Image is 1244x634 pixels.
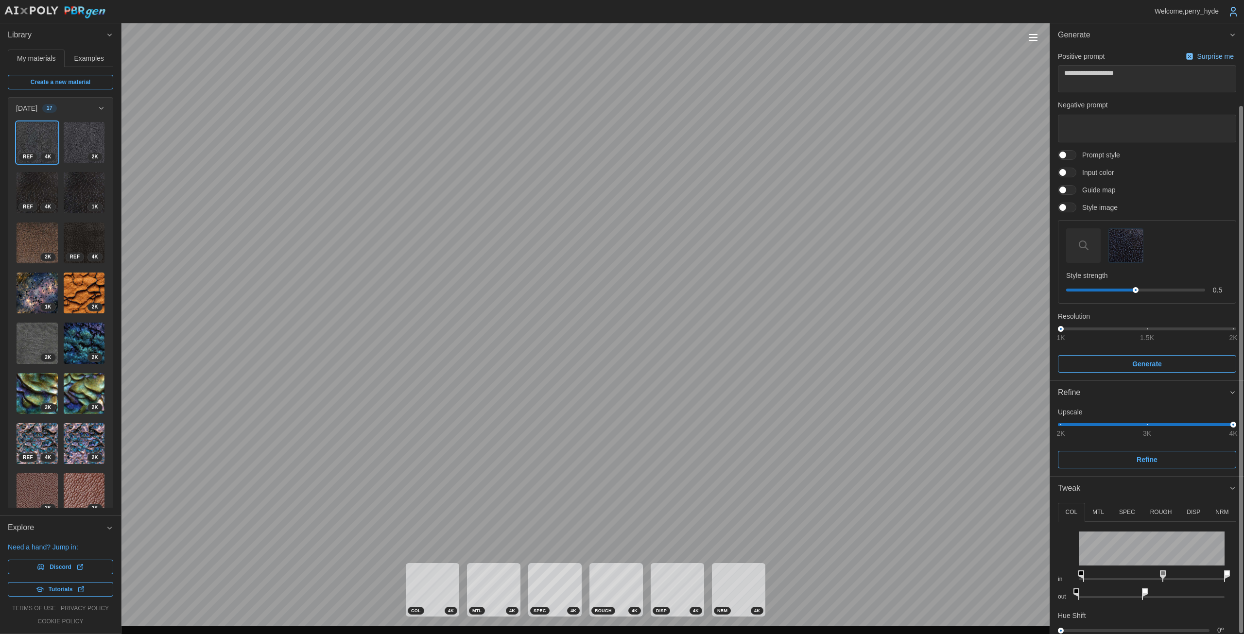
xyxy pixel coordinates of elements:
img: u06FNA5P75XSmVo36kxy [64,373,105,414]
span: 2 K [92,354,98,361]
span: 4 K [92,253,98,261]
span: Create a new material [31,75,90,89]
p: MTL [1092,508,1104,516]
span: 17 [47,104,52,112]
span: My materials [17,55,55,62]
a: Create a new material [8,75,113,89]
p: out [1058,593,1071,601]
p: in [1058,575,1071,583]
span: ROUGH [595,607,612,614]
img: JhqpeWMmQBCVMZLinLQ2 [17,172,58,213]
p: COL [1065,508,1077,516]
span: Library [8,23,106,47]
span: 2 K [45,253,51,261]
a: QJldmODb4yBNi13BmrdU1K [16,272,58,314]
p: Hue Shift [1058,611,1086,620]
button: Refine [1058,451,1236,468]
span: 4 K [45,203,51,211]
a: qMO1EIcbLuBnb7t8Gc2r4KREF [16,121,58,164]
span: 4 K [45,454,51,462]
span: Examples [74,55,104,62]
span: COL [411,607,421,614]
span: Prompt style [1076,150,1120,160]
a: 7LqqouYNtTAJrFQrOBnW2K [63,322,105,364]
a: Discord [8,560,113,574]
img: WFevomO88ZcOGCzUmrzB [17,473,58,514]
img: Style image [1109,229,1142,262]
a: Lioyah3O1Pq5uwmm48p82K [63,121,105,164]
button: Generate [1058,355,1236,373]
p: 0.5 [1213,285,1228,295]
button: Refine [1050,381,1244,405]
img: QJldmODb4yBNi13BmrdU [17,273,58,314]
button: Generate [1050,23,1244,47]
span: Style image [1076,203,1118,212]
span: Generate [1132,356,1162,372]
span: 2 K [92,153,98,161]
span: 2 K [92,303,98,311]
span: 1 K [92,203,98,211]
a: YfzWDuP4i82SugSQapdO2K [63,473,105,515]
div: Generate [1050,47,1244,380]
p: Need a hand? Jump in: [8,542,113,552]
a: u06FNA5P75XSmVo36kxy2K [63,373,105,415]
img: 7LqqouYNtTAJrFQrOBnW [64,323,105,364]
button: [DATE]17 [8,98,113,119]
span: Tweak [1058,477,1229,500]
span: Refine [1137,451,1158,468]
p: Negative prompt [1058,100,1236,110]
a: JhoTjHs3DAMj150E89c71K [63,171,105,214]
span: 2 K [92,454,98,462]
a: 9aTJxpgJEYUEgdaGFoqj4KREF [16,423,58,465]
span: MTL [472,607,482,614]
span: 4 K [45,153,51,161]
img: AIxPoly PBRgen [4,6,106,19]
a: terms of use [12,604,56,613]
span: NRM [717,607,727,614]
a: WFevomO88ZcOGCzUmrzB2K [16,473,58,515]
span: 2 K [45,504,51,512]
p: Positive prompt [1058,51,1105,61]
span: 1 K [45,303,51,311]
span: Guide map [1076,185,1115,195]
p: Upscale [1058,407,1236,417]
span: REF [23,203,33,211]
a: privacy policy [61,604,109,613]
button: Tweak [1050,477,1244,500]
img: Lioyah3O1Pq5uwmm48p8 [64,122,105,163]
span: REF [70,253,80,261]
span: 2 K [92,404,98,411]
p: [DATE] [16,103,37,113]
span: 2 K [45,404,51,411]
img: bWLxder4Ta352lgytfS5 [17,323,58,364]
span: Explore [8,516,106,540]
span: Discord [50,560,71,574]
p: Resolution [1058,311,1236,321]
a: bWLxder4Ta352lgytfS52K [16,322,58,364]
div: Refine [1050,405,1244,476]
span: 4 K [509,607,515,614]
img: YfzWDuP4i82SugSQapdO [64,473,105,514]
span: 4 K [632,607,638,614]
img: 9aTJxpgJEYUEgdaGFoqj [17,423,58,464]
a: fQQ7MC6EqLeagxRKbjWa2K [16,373,58,415]
p: Surprise me [1197,51,1236,61]
span: 2 K [45,354,51,361]
img: 95VnnD6c9n2Xur6n98di [64,423,105,464]
span: REF [23,153,33,161]
p: SPEC [1119,508,1135,516]
p: DISP [1187,508,1200,516]
a: Tutorials [8,582,113,597]
span: REF [23,454,33,462]
img: qMO1EIcbLuBnb7t8Gc2r [17,122,58,163]
img: JhoTjHs3DAMj150E89c7 [64,172,105,213]
span: SPEC [534,607,546,614]
div: [DATE]17 [8,119,113,576]
p: ROUGH [1150,508,1172,516]
a: yiQ9emTu3A4UPVsqGc5c4KREF [63,222,105,264]
p: NRM [1215,508,1228,516]
button: Surprise me [1183,50,1236,63]
a: JhqpeWMmQBCVMZLinLQ24KREF [16,171,58,214]
span: Tutorials [49,583,73,596]
span: 4 K [693,607,699,614]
